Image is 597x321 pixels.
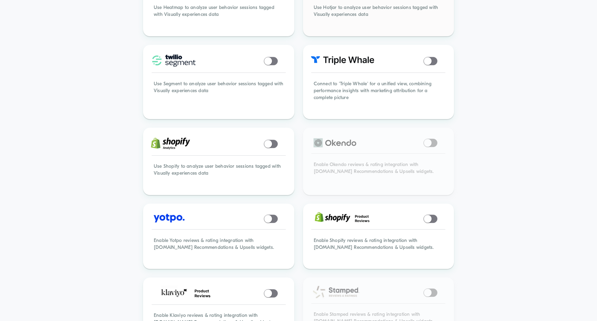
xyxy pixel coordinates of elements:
[195,289,210,298] strong: Product Reviews
[304,228,453,268] div: Enable Shopify reviews & rating integration with [DOMAIN_NAME] Recommendations & Upsells widgets.
[144,154,293,194] div: Use Shopify to analyze user behavior sessions tagged with Visually experiences data
[144,71,293,118] div: Use Segment to analyze user behavior sessions tagged with Visually experiences data
[307,206,377,231] img: Shopify Reviews
[148,206,217,231] img: Yotpo
[304,71,453,118] div: Connect to 'Triple Whale' for a unified view, combining performance insights with marketing attri...
[161,285,188,299] img: Klaviyo
[151,137,190,149] img: shopify
[151,55,198,67] img: segment
[144,228,293,268] div: Enable Yotpo reviews & rating integration with [DOMAIN_NAME] Recommendations & Upsells widgets.
[311,56,374,65] img: triplewhale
